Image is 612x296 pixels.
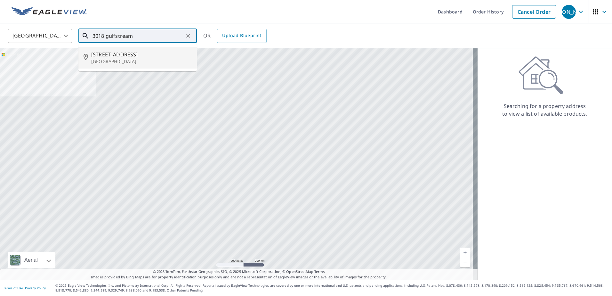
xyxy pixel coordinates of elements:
div: [GEOGRAPHIC_DATA] [8,27,72,45]
div: Aerial [22,252,40,268]
a: Privacy Policy [25,286,46,290]
a: Current Level 5, Zoom In [460,248,470,257]
p: © 2025 Eagle View Technologies, Inc. and Pictometry International Corp. All Rights Reserved. Repo... [55,283,609,293]
span: [STREET_ADDRESS] [91,51,192,58]
a: Upload Blueprint [217,29,266,43]
p: Searching for a property address to view a list of available products. [502,102,588,118]
p: | [3,286,46,290]
div: Aerial [8,252,55,268]
span: Upload Blueprint [222,32,261,40]
a: Terms of Use [3,286,23,290]
a: Current Level 5, Zoom Out [460,257,470,267]
a: Cancel Order [512,5,556,19]
a: OpenStreetMap [286,269,313,274]
div: OR [203,29,267,43]
a: Terms [314,269,325,274]
span: © 2025 TomTom, Earthstar Geographics SIO, © 2025 Microsoft Corporation, © [153,269,325,275]
div: [PERSON_NAME] [562,5,576,19]
button: Clear [184,31,193,40]
input: Search by address or latitude-longitude [93,27,184,45]
img: EV Logo [12,7,87,17]
p: [GEOGRAPHIC_DATA] [91,58,192,65]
